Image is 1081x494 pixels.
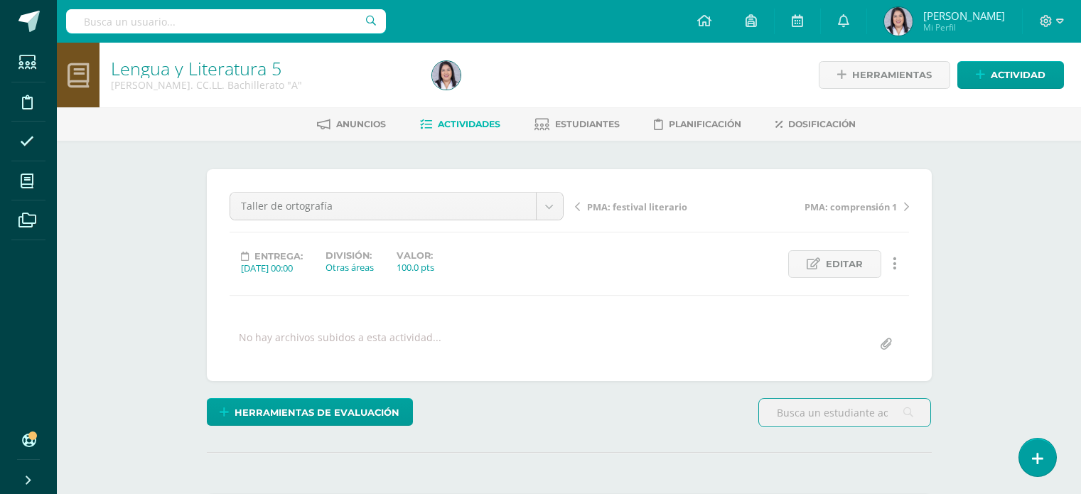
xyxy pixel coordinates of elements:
[957,61,1064,89] a: Actividad
[432,61,461,90] img: f694820f4938eda63754dc7830486a17.png
[587,200,687,213] span: PMA: festival literario
[241,193,525,220] span: Taller de ortografía
[239,331,441,358] div: No hay archivos subidos a esta actividad...
[852,62,932,88] span: Herramientas
[111,58,415,78] h1: Lengua y Literatura 5
[742,199,909,213] a: PMA: comprensión 1
[235,399,399,426] span: Herramientas de evaluación
[805,200,897,213] span: PMA: comprensión 1
[775,113,856,136] a: Dosificación
[575,199,742,213] a: PMA: festival literario
[254,251,303,262] span: Entrega:
[884,7,913,36] img: f694820f4938eda63754dc7830486a17.png
[534,113,620,136] a: Estudiantes
[826,251,863,277] span: Editar
[66,9,386,33] input: Busca un usuario...
[991,62,1045,88] span: Actividad
[397,250,434,261] label: Valor:
[788,119,856,129] span: Dosificación
[438,119,500,129] span: Actividades
[420,113,500,136] a: Actividades
[326,250,374,261] label: División:
[326,261,374,274] div: Otras áreas
[241,262,303,274] div: [DATE] 00:00
[555,119,620,129] span: Estudiantes
[923,21,1005,33] span: Mi Perfil
[111,56,281,80] a: Lengua y Literatura 5
[397,261,434,274] div: 100.0 pts
[207,398,413,426] a: Herramientas de evaluación
[336,119,386,129] span: Anuncios
[819,61,950,89] a: Herramientas
[111,78,415,92] div: Quinto Bach. CC.LL. Bachillerato 'A'
[230,193,563,220] a: Taller de ortografía
[669,119,741,129] span: Planificación
[759,399,930,426] input: Busca un estudiante aquí...
[654,113,741,136] a: Planificación
[923,9,1005,23] span: [PERSON_NAME]
[317,113,386,136] a: Anuncios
